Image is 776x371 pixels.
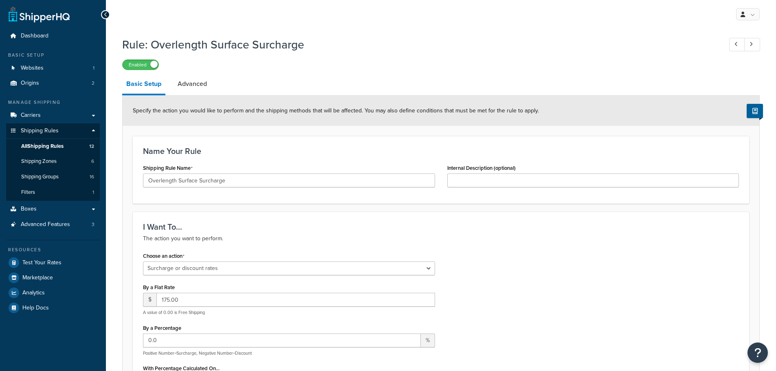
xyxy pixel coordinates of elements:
[21,112,41,119] span: Carriers
[143,234,739,244] p: The action you want to perform.
[143,284,175,290] label: By a Flat Rate
[6,217,100,232] a: Advanced Features3
[21,158,57,165] span: Shipping Zones
[6,285,100,300] a: Analytics
[143,325,181,331] label: By a Percentage
[22,274,53,281] span: Marketplace
[174,74,211,94] a: Advanced
[6,217,100,232] li: Advanced Features
[6,123,100,201] li: Shipping Rules
[6,255,100,270] a: Test Your Rates
[133,106,539,115] span: Specify the action you would like to perform and the shipping methods that will be affected. You ...
[22,259,62,266] span: Test Your Rates
[21,65,44,72] span: Websites
[21,173,59,180] span: Shipping Groups
[729,38,745,51] a: Previous Record
[122,74,165,95] a: Basic Setup
[122,37,714,53] h1: Rule: Overlength Surface Surcharge
[21,143,64,150] span: All Shipping Rules
[22,290,45,296] span: Analytics
[21,221,70,228] span: Advanced Features
[6,76,100,91] li: Origins
[143,293,156,307] span: $
[6,301,100,315] a: Help Docs
[143,165,193,171] label: Shipping Rule Name
[6,154,100,169] li: Shipping Zones
[143,222,739,231] h3: I Want To...
[143,310,435,316] p: A value of 0.00 is Free Shipping
[92,221,95,228] span: 3
[6,202,100,217] a: Boxes
[6,123,100,138] a: Shipping Rules
[744,38,760,51] a: Next Record
[92,189,94,196] span: 1
[92,80,95,87] span: 2
[143,147,739,156] h3: Name Your Rule
[21,206,37,213] span: Boxes
[6,108,100,123] a: Carriers
[91,158,94,165] span: 6
[143,350,435,356] p: Positive Number=Surcharge, Negative Number=Discount
[421,334,435,347] span: %
[747,104,763,118] button: Show Help Docs
[6,246,100,253] div: Resources
[21,127,59,134] span: Shipping Rules
[747,342,768,363] button: Open Resource Center
[6,154,100,169] a: Shipping Zones6
[447,165,516,171] label: Internal Description (optional)
[21,33,48,40] span: Dashboard
[6,185,100,200] li: Filters
[89,143,94,150] span: 12
[123,60,158,70] label: Enabled
[6,270,100,285] a: Marketplace
[21,80,39,87] span: Origins
[143,253,185,259] label: Choose an action
[6,76,100,91] a: Origins2
[6,185,100,200] a: Filters1
[6,29,100,44] a: Dashboard
[6,61,100,76] a: Websites1
[93,65,95,72] span: 1
[6,99,100,106] div: Manage Shipping
[6,169,100,184] a: Shipping Groups16
[90,173,94,180] span: 16
[6,139,100,154] a: AllShipping Rules12
[6,169,100,184] li: Shipping Groups
[21,189,35,196] span: Filters
[22,305,49,312] span: Help Docs
[6,61,100,76] li: Websites
[6,52,100,59] div: Basic Setup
